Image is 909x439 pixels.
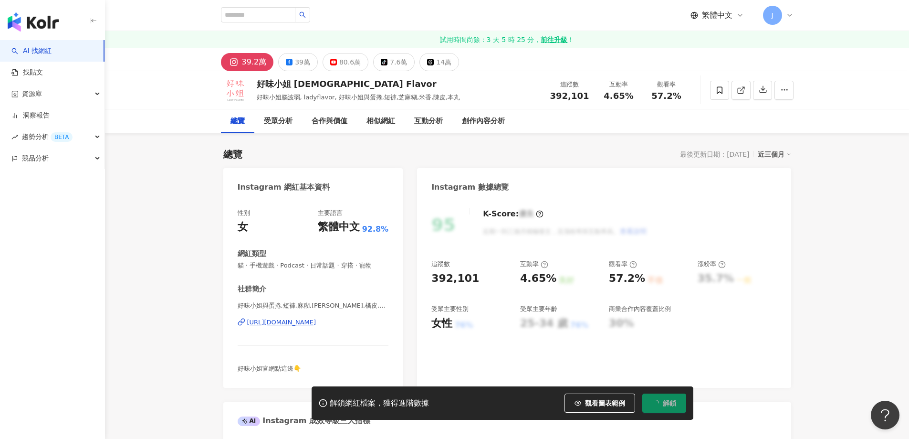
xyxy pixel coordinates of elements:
button: 解鎖 [642,394,686,413]
div: 受眾主要性別 [431,305,469,313]
div: 觀看率 [648,80,685,89]
button: 39.2萬 [221,53,274,71]
span: 好味小姐與蛋捲,短褲,麻糊,[PERSON_NAME],橘皮,本丸,圓仔,More | ladyflavor [238,301,389,310]
div: 總覽 [223,148,242,161]
span: rise [11,134,18,140]
button: 7.6萬 [373,53,415,71]
div: Instagram 數據總覽 [431,182,509,193]
div: 相似網紅 [366,116,395,127]
span: 好味小姐腦波弱, ladyflavor, 好味小姐與蛋捲,短褲,芝麻糊,米香,陳皮,本丸 [257,94,460,101]
div: 社群簡介 [238,284,266,294]
div: 近三個月 [758,148,791,161]
div: 主要語言 [318,209,343,217]
div: 80.6萬 [339,55,361,69]
img: KOL Avatar [221,76,250,105]
span: 92.8% [362,224,389,235]
button: 39萬 [278,53,318,71]
div: 7.6萬 [390,55,407,69]
div: 解鎖網紅檔案，獲得進階數據 [330,398,429,408]
div: 創作內容分析 [462,116,505,127]
div: 觀看率 [609,260,637,268]
button: 觀看圖表範例 [564,394,635,413]
div: 57.2% [609,271,645,286]
button: 80.6萬 [323,53,368,71]
div: 女 [238,220,248,235]
div: 繁體中文 [318,220,360,235]
div: 性別 [238,209,250,217]
div: 網紅類型 [238,249,266,259]
span: 57.2% [651,91,681,101]
div: 商業合作內容覆蓋比例 [609,305,671,313]
span: 繁體中文 [702,10,732,21]
div: 39.2萬 [242,55,267,69]
div: Instagram 成效等級三大指標 [238,416,370,426]
div: AI [238,417,261,426]
span: loading [652,399,659,407]
span: 解鎖 [663,399,676,407]
div: 最後更新日期：[DATE] [680,150,749,158]
div: 受眾分析 [264,116,293,127]
div: 39萬 [295,55,310,69]
a: 洞察報告 [11,111,50,120]
a: [URL][DOMAIN_NAME] [238,318,389,327]
img: logo [8,12,59,32]
span: 貓 · 手機遊戲 · Podcast · 日常話題 · 穿搭 · 寵物 [238,261,389,270]
div: K-Score : [483,209,543,219]
div: 好味小姐 [DEMOGRAPHIC_DATA] Flavor [257,78,460,90]
div: 互動分析 [414,116,443,127]
span: 資源庫 [22,83,42,105]
div: 追蹤數 [431,260,450,268]
a: 找貼文 [11,68,43,77]
span: 競品分析 [22,148,49,169]
div: 392,101 [431,271,479,286]
div: 受眾主要年齡 [520,305,557,313]
span: 觀看圖表範例 [585,399,625,407]
div: [URL][DOMAIN_NAME] [247,318,316,327]
div: 漲粉率 [698,260,726,268]
div: 4.65% [520,271,556,286]
span: search [299,11,306,18]
span: 趨勢分析 [22,126,73,148]
div: Instagram 網紅基本資料 [238,182,330,193]
a: 試用時間尚餘：3 天 5 時 25 分，前往升級！ [105,31,909,48]
span: 好味小姐官網點這邊👇 [238,365,301,372]
strong: 前往升級 [541,35,567,44]
div: 互動率 [520,260,548,268]
div: 合作與價值 [312,116,347,127]
div: 總覽 [230,116,245,127]
span: 392,101 [550,91,589,101]
div: 互動率 [601,80,637,89]
a: searchAI 找網紅 [11,46,52,56]
div: 14萬 [436,55,451,69]
div: 女性 [431,316,452,331]
div: 追蹤數 [550,80,589,89]
span: 4.65% [604,91,633,101]
span: J [771,10,773,21]
div: BETA [51,132,73,142]
button: 14萬 [419,53,459,71]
